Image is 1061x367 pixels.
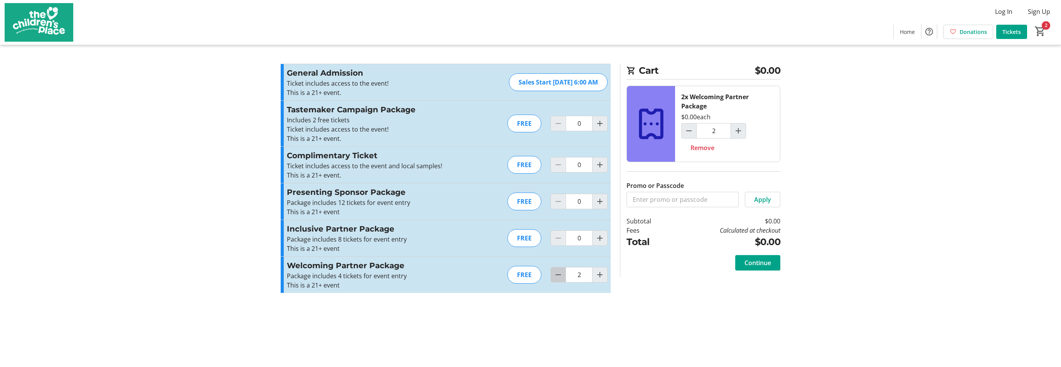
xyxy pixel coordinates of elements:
[287,104,455,115] h3: Tastemaker Campaign Package
[682,123,696,138] button: Decrement by one
[507,229,541,247] div: FREE
[989,5,1019,18] button: Log In
[626,181,684,190] label: Promo or Passcode
[681,112,711,122] div: $0.00 each
[287,161,455,171] p: Ticket includes access to the event and local samples!
[287,79,455,88] p: Ticket includes access to the event!
[287,260,455,271] h3: Welcoming Partner Package
[626,216,671,226] td: Subtotal
[943,25,993,39] a: Donations
[287,281,455,290] p: This is a 21+ event
[1033,24,1047,38] button: Cart
[1022,5,1056,18] button: Sign Up
[681,92,774,111] div: 2x Welcoming Partner Package
[509,73,608,91] div: Sales Start [DATE] 6:00 AM
[566,157,593,173] input: Complimentary Ticket Quantity
[287,223,455,235] h3: Inclusive Partner Package
[5,3,73,42] img: The Children's Place's Logo
[960,28,987,36] span: Donations
[900,28,915,36] span: Home
[593,157,607,172] button: Increment by one
[671,235,780,249] td: $0.00
[593,194,607,209] button: Increment by one
[921,24,937,39] button: Help
[287,134,455,143] p: This is a 21+ event.
[566,194,593,209] input: Presenting Sponsor Package Quantity
[745,192,780,207] button: Apply
[287,171,455,180] p: This is a 21+ event.
[626,64,780,79] h2: Cart
[287,235,455,244] p: Package includes 8 tickets for event entry
[744,258,771,267] span: Continue
[287,125,455,134] p: Ticket includes access to the event!
[626,235,671,249] td: Total
[566,230,593,246] input: Inclusive Partner Package Quantity
[996,25,1027,39] a: Tickets
[593,231,607,245] button: Increment by one
[894,25,921,39] a: Home
[566,116,593,131] input: Tastemaker Campaign Package Quantity
[287,186,455,198] h3: Presenting Sponsor Package
[551,267,566,282] button: Decrement by one
[287,207,455,216] p: This is a 21+ event
[755,64,781,78] span: $0.00
[735,255,780,271] button: Continue
[626,192,739,207] input: Enter promo or passcode
[671,226,780,235] td: Calculated at checkout
[626,226,671,235] td: Fees
[287,88,455,97] p: This is a 21+ event.
[681,140,724,156] button: Remove
[507,156,541,174] div: FREE
[287,150,455,161] h3: Complimentary Ticket
[287,198,455,207] p: Package includes 12 tickets for event entry
[593,116,607,131] button: Increment by one
[731,123,746,138] button: Increment by one
[690,143,714,152] span: Remove
[995,7,1012,16] span: Log In
[696,123,731,139] input: Welcoming Partner Package Quantity
[566,267,593,282] input: Welcoming Partner Package Quantity
[507,266,541,284] div: FREE
[287,115,455,125] p: Includes 2 free tickets
[287,244,455,253] p: This is a 21+ event
[1028,7,1050,16] span: Sign Up
[507,115,541,132] div: FREE
[671,216,780,226] td: $0.00
[593,267,607,282] button: Increment by one
[754,195,771,204] span: Apply
[507,193,541,210] div: FREE
[1002,28,1021,36] span: Tickets
[287,67,455,79] h3: General Admission
[287,271,455,281] p: Package includes 4 tickets for event entry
